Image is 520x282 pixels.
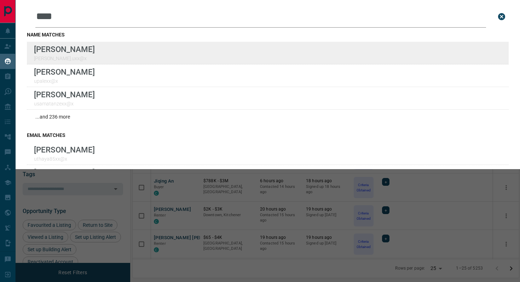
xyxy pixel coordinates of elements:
h3: email matches [27,132,509,138]
p: [PERSON_NAME] [34,67,95,76]
p: [PERSON_NAME] [34,145,95,154]
p: uthaya85xx@x [34,156,95,162]
p: [PERSON_NAME].uxx@x [34,56,95,61]
p: [PERSON_NAME] [34,168,95,177]
p: [PERSON_NAME] [34,90,95,99]
h3: name matches [27,32,509,38]
p: [PERSON_NAME] [34,45,95,54]
p: usamatanzexx@x [34,101,95,107]
div: ...and 236 more [27,110,509,124]
button: close search bar [495,10,509,24]
p: upalexx@x [34,78,95,84]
